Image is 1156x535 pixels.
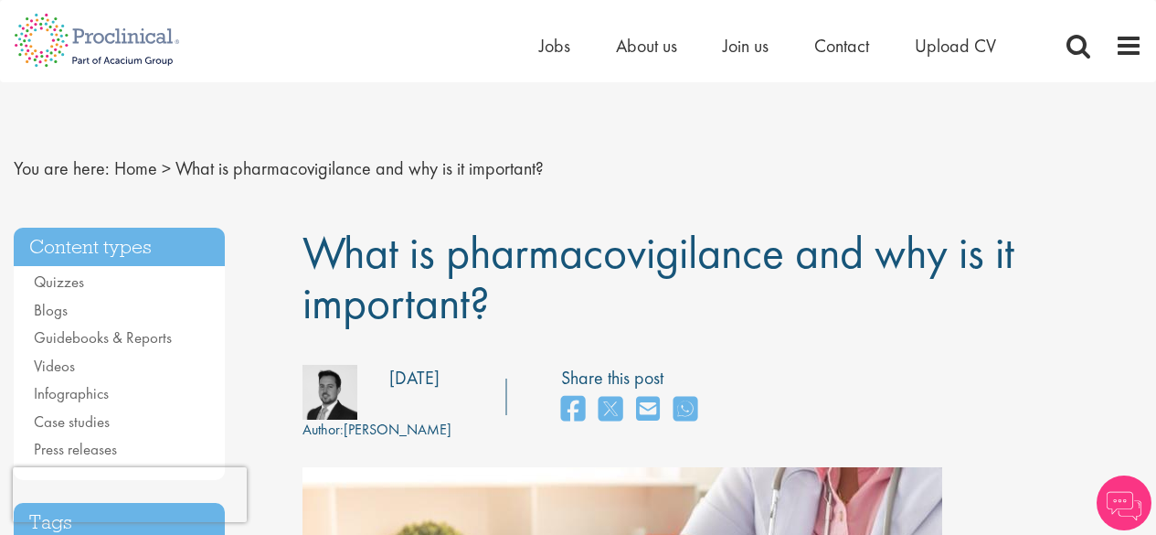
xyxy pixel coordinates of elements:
[34,383,109,403] a: Infographics
[34,272,84,292] a: Quizzes
[14,156,110,180] span: You are here:
[1097,476,1151,530] img: Chatbot
[34,412,110,432] a: Case studies
[14,228,225,267] h3: Content types
[561,365,706,391] label: Share this post
[616,34,677,58] a: About us
[175,156,544,180] span: What is pharmacovigilance and why is it important?
[302,223,1014,332] span: What is pharmacovigilance and why is it important?
[561,391,585,430] a: share on facebook
[302,420,344,439] span: Author:
[34,356,75,376] a: Videos
[34,439,117,459] a: Press releases
[34,327,172,348] a: Guidebooks & Reports
[814,34,869,58] a: Contact
[34,300,68,320] a: Blogs
[302,420,451,441] div: [PERSON_NAME]
[114,156,157,180] a: breadcrumb link
[673,391,697,430] a: share on whats app
[13,467,247,522] iframe: reCAPTCHA
[599,391,622,430] a: share on twitter
[539,34,570,58] a: Jobs
[162,156,171,180] span: >
[636,391,660,430] a: share on email
[723,34,769,58] a: Join us
[302,365,357,420] img: 5e1a95ea-d6c7-48fb-5060-08d5c217fec2
[915,34,996,58] a: Upload CV
[389,365,440,391] div: [DATE]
